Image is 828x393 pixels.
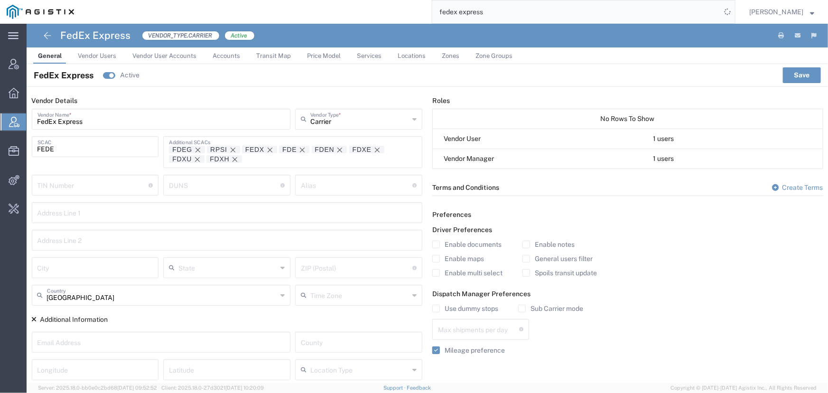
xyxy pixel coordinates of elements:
button: Save [783,67,821,83]
div: FDXE [353,146,381,154]
span: Server: 2025.18.0-bb0e0c2bd68 [38,385,157,391]
span: Zones [442,52,459,59]
span: Vendor Users [78,52,116,59]
span: Vendor User Accounts [132,52,196,59]
delete-icon: Remove tag [229,155,239,163]
label: General users filter [522,255,593,262]
span: Copyright © [DATE]-[DATE] Agistix Inc., All Rights Reserved [670,384,817,392]
span: FedEx Express [34,69,93,82]
a: Feedback [407,385,431,391]
span: Zone Groups [475,52,512,59]
label: Spoils transit update [522,269,597,277]
delete-icon: Remove tag [264,146,274,154]
label: Mileage preference [432,346,505,354]
span: Locations [398,52,426,59]
a: Support [383,385,407,391]
label: Sub Carrier mode [518,305,583,312]
span: Jenneffer Jahraus [749,7,803,17]
span: General [38,52,62,59]
delete-icon: Remove tag [297,146,306,154]
div: FDEG [172,146,192,154]
span: Active [224,31,255,40]
label: Enable documents [432,241,502,248]
div: FDXE [353,146,372,154]
a: View Users [653,135,674,142]
delete-icon: Remove tag [227,146,237,154]
h4: FedEx Express [60,24,130,47]
span: Price Model [307,52,341,59]
div: RPSI [210,146,236,154]
h5: Dispatch Manager Preferences [432,290,823,298]
button: [PERSON_NAME] [749,6,815,18]
span: [DATE] 10:20:09 [225,385,264,391]
div: FDEN [315,146,344,154]
div: Vendor User [433,129,642,149]
div: FDXH [210,155,239,163]
div: RPSI [210,146,227,154]
div: FDE [282,146,306,154]
delete-icon: Remove tag [192,155,201,163]
div: FDEG [172,146,202,154]
div: No Rows To Show [433,109,823,129]
delete-icon: Remove tag [372,146,381,154]
h5: Driver Preferences [432,226,823,234]
span: Client: 2025.18.0-27d3021 [161,385,264,391]
label: Active [120,70,140,80]
label: Use dummy stops [432,305,498,312]
a: View Users [653,155,674,162]
h5: Terms and Conditions [432,183,823,192]
h5: Vendor Details [32,96,423,105]
h5: Roles [432,96,823,105]
span: Accounts [213,52,240,59]
label: Enable multi select [432,269,502,277]
span: VENDOR_TYPE.CARRIER [142,31,220,40]
label: Enable maps [432,255,484,262]
div: FDEN [315,146,335,154]
span: Create Terms [782,184,823,191]
div: FEDX [245,146,274,154]
div: FDE [282,146,297,154]
div: FDXU [172,155,192,163]
div: Vendor Manager [433,149,642,169]
delete-icon: Remove tag [334,146,344,154]
span: Services [357,52,381,59]
span: Transit Map [256,52,291,59]
div: FEDX [245,146,264,154]
h5: Preferences [432,210,823,219]
img: logo [7,5,74,19]
delete-icon: Remove tag [192,146,202,154]
label: Enable notes [522,241,575,248]
div: FDXH [210,155,229,163]
div: FDXU [172,155,201,163]
input: Search for shipment number, reference number [432,0,721,23]
span: [DATE] 09:52:52 [117,385,157,391]
a: Hide Additional Information [32,316,108,323]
